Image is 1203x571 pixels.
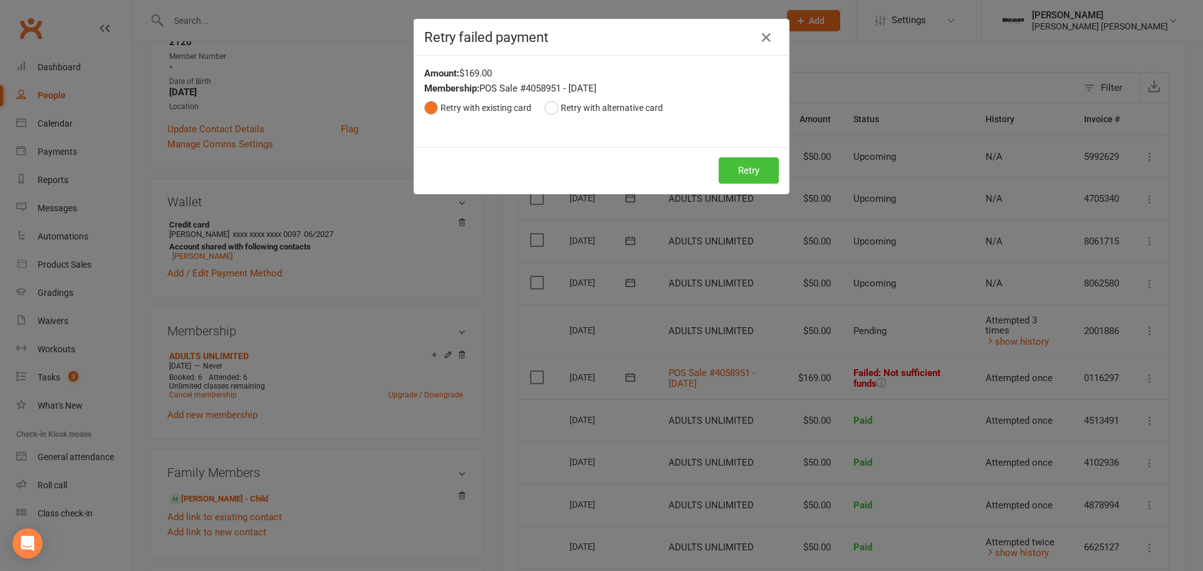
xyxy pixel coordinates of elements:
[424,81,779,96] div: POS Sale #4058951 - [DATE]
[756,28,776,48] button: Close
[424,96,531,120] button: Retry with existing card
[13,528,43,558] div: Open Intercom Messenger
[424,66,779,81] div: $169.00
[424,29,779,45] h4: Retry failed payment
[544,96,663,120] button: Retry with alternative card
[424,83,479,94] strong: Membership:
[719,157,779,184] button: Retry
[424,68,459,79] strong: Amount:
